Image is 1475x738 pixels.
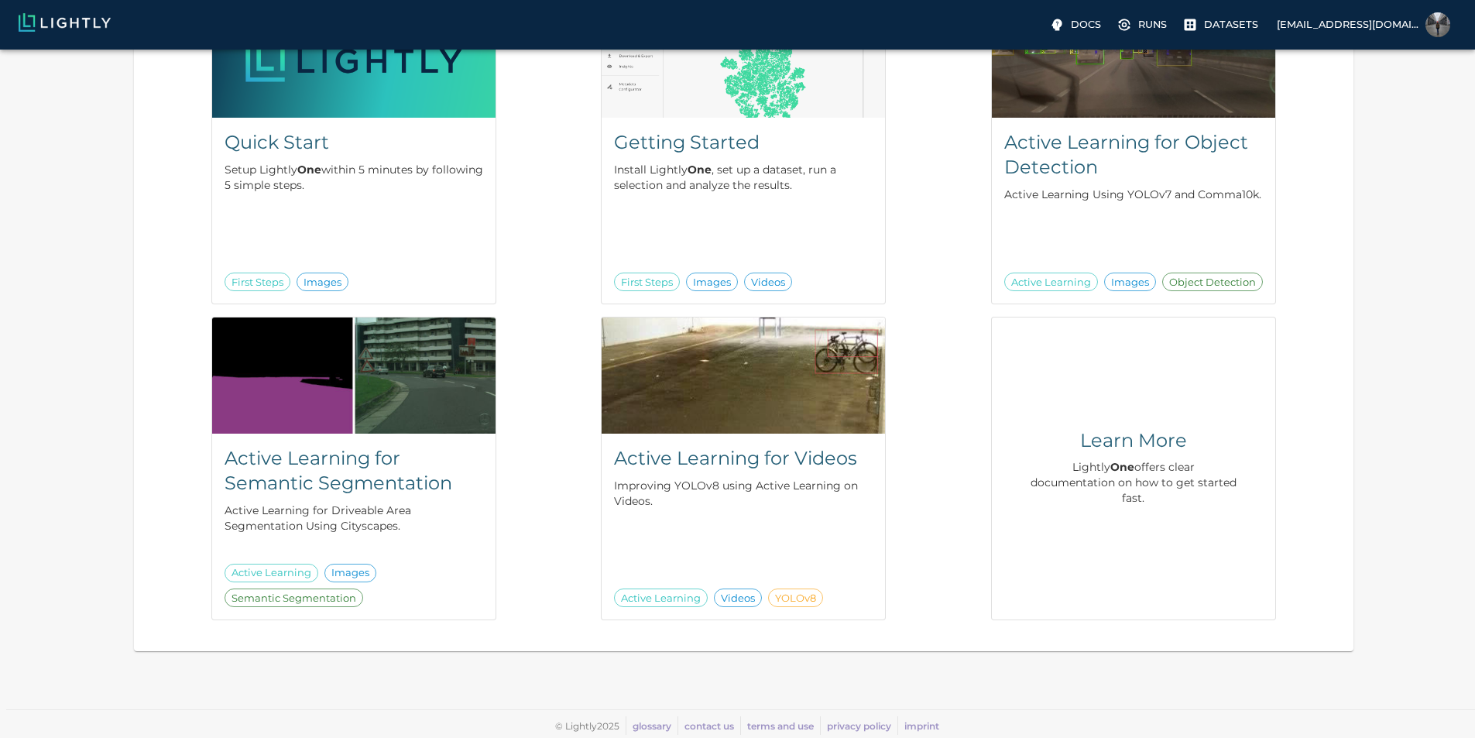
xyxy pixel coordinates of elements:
span: First Steps [225,275,290,290]
h5: Active Learning for Videos [614,446,873,471]
h5: Active Learning for Semantic Segmentation [225,446,483,496]
span: First Steps [615,275,679,290]
a: imprint [904,720,939,732]
img: Active Learning for Videos [602,318,885,434]
p: Docs [1071,17,1101,32]
b: One [297,163,321,177]
span: Object Detection [1163,275,1262,290]
p: [EMAIL_ADDRESS][DOMAIN_NAME] [1277,17,1419,32]
a: privacy policy [827,720,891,732]
span: Images [687,275,737,290]
img: Berk Güngör [1425,12,1450,37]
p: Active Learning Using YOLOv7 and Comma10k. [1004,187,1263,202]
span: Active Learning [225,565,317,581]
label: Docs [1046,12,1107,37]
p: Lightly offers clear documentation on how to get started fast. [1029,459,1238,506]
b: One [688,163,712,177]
h5: Learn More [1029,428,1238,453]
img: Getting Started [602,2,885,118]
h5: Active Learning for Object Detection [1004,130,1263,180]
p: Datasets [1204,17,1258,32]
span: Videos [715,591,761,606]
h5: Quick Start [225,130,483,155]
img: Active Learning for Object Detection [992,2,1275,118]
span: YOLOv8 [769,591,822,606]
img: Lightly [19,13,111,32]
p: Install Lightly , set up a dataset, run a selection and analyze the results. [614,162,873,193]
p: Improving YOLOv8 using Active Learning on Videos. [614,478,873,509]
span: Images [1105,275,1155,290]
p: Runs [1138,17,1167,32]
span: Active Learning [1005,275,1097,290]
span: Active Learning [615,591,707,606]
span: © Lightly 2025 [555,720,619,732]
img: Quick Start [212,2,496,118]
a: glossary [633,720,671,732]
span: Videos [745,275,791,290]
span: Images [325,565,376,581]
p: Active Learning for Driveable Area Segmentation Using Cityscapes. [225,503,483,534]
b: One [1110,460,1134,474]
a: Please complete one of our getting started guides to active the full UI [1179,12,1264,37]
a: terms and use [747,720,814,732]
p: Setup Lightly within 5 minutes by following 5 simple steps. [225,162,483,193]
a: Please complete one of our getting started guides to active the full UI [1113,12,1173,37]
a: contact us [684,720,734,732]
img: Active Learning for Semantic Segmentation [212,318,496,434]
span: Images [297,275,348,290]
span: Semantic Segmentation [225,591,362,606]
h5: Getting Started [614,130,873,155]
label: [EMAIL_ADDRESS][DOMAIN_NAME]Berk Güngör [1271,8,1456,42]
